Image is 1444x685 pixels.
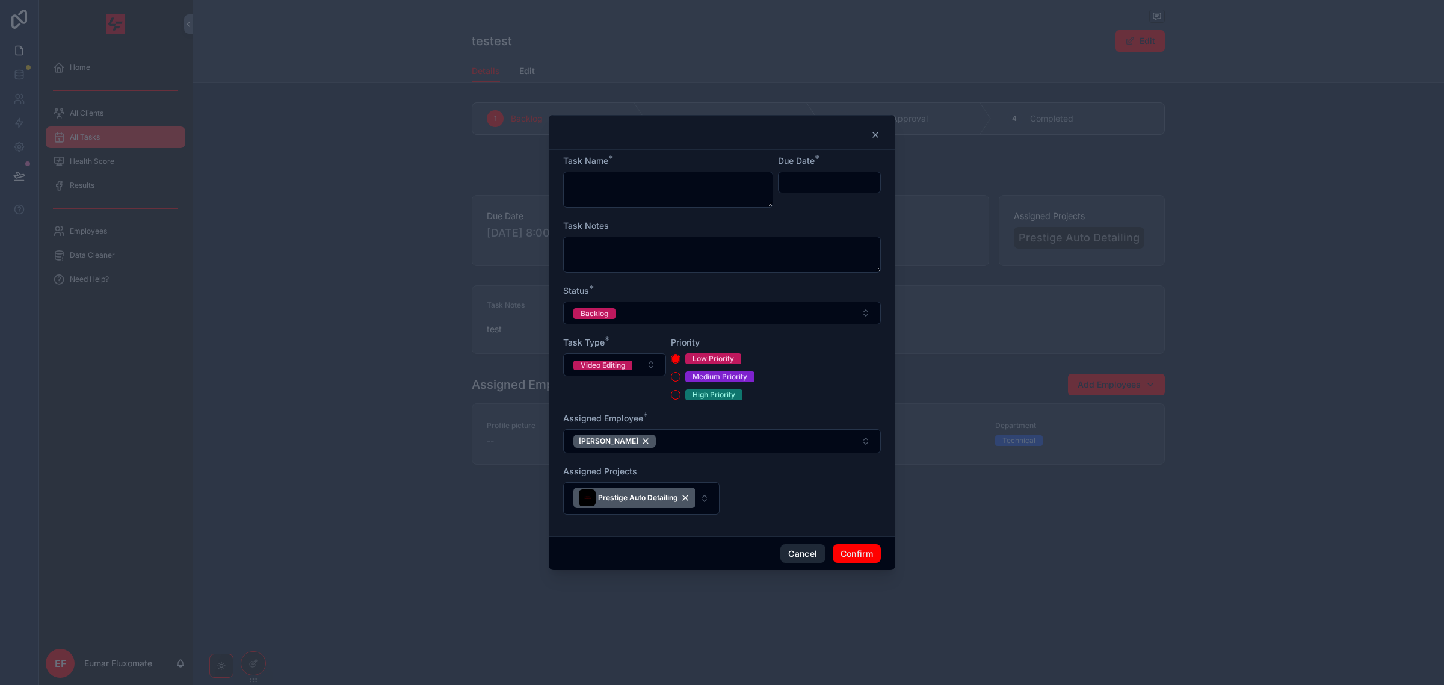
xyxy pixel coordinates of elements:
[563,413,643,423] span: Assigned Employee
[563,302,881,324] button: Select Button
[598,493,678,503] span: Prestige Auto Detailing
[693,389,735,400] div: High Priority
[563,285,589,296] span: Status
[693,371,747,382] div: Medium Priority
[573,488,696,509] button: Unselect 50
[780,544,825,563] button: Cancel
[581,361,625,370] div: Video Editing
[833,544,881,563] button: Confirm
[563,353,666,376] button: Select Button
[563,155,608,166] span: Task Name
[693,353,734,364] div: Low Priority
[778,155,815,166] span: Due Date
[563,337,605,347] span: Task Type
[563,466,637,476] span: Assigned Projects
[671,337,700,347] span: Priority
[579,436,638,446] span: [PERSON_NAME]
[563,482,720,515] button: Select Button
[573,435,656,448] button: Unselect 5
[563,220,609,231] span: Task Notes
[581,308,608,319] div: Backlog
[563,429,881,453] button: Select Button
